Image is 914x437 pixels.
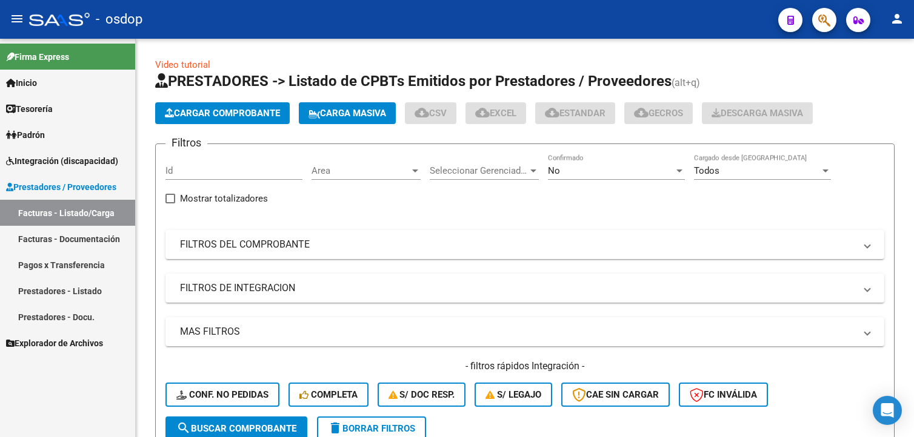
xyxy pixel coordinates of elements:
[561,383,670,407] button: CAE SIN CARGAR
[415,108,447,119] span: CSV
[475,105,490,120] mat-icon: cloud_download
[548,165,560,176] span: No
[165,317,884,346] mat-expansion-panel-header: MAS FILTROS
[690,389,757,400] span: FC Inválida
[485,389,541,400] span: S/ legajo
[328,423,415,434] span: Borrar Filtros
[165,383,279,407] button: Conf. no pedidas
[475,108,516,119] span: EXCEL
[180,238,855,251] mat-panel-title: FILTROS DEL COMPROBANTE
[6,50,69,64] span: Firma Express
[634,105,649,120] mat-icon: cloud_download
[176,423,296,434] span: Buscar Comprobante
[634,108,683,119] span: Gecros
[289,383,369,407] button: Completa
[624,102,693,124] button: Gecros
[545,105,559,120] mat-icon: cloud_download
[6,102,53,116] span: Tesorería
[155,73,672,90] span: PRESTADORES -> Listado de CPBTs Emitidos por Prestadores / Proveedores
[465,102,526,124] button: EXCEL
[176,421,191,435] mat-icon: search
[6,337,103,350] span: Explorador de Archivos
[155,102,290,124] button: Cargar Comprobante
[96,6,142,33] span: - osdop
[702,102,813,124] app-download-masive: Descarga masiva de comprobantes (adjuntos)
[702,102,813,124] button: Descarga Masiva
[415,105,429,120] mat-icon: cloud_download
[165,274,884,303] mat-expansion-panel-header: FILTROS DE INTEGRACION
[535,102,615,124] button: Estandar
[299,389,358,400] span: Completa
[176,389,269,400] span: Conf. no pedidas
[180,191,268,206] span: Mostrar totalizadores
[165,108,280,119] span: Cargar Comprobante
[299,102,396,124] button: Carga Masiva
[430,165,528,176] span: Seleccionar Gerenciador
[712,108,803,119] span: Descarga Masiva
[389,389,455,400] span: S/ Doc Resp.
[309,108,386,119] span: Carga Masiva
[405,102,456,124] button: CSV
[10,11,24,26] mat-icon: menu
[6,180,116,194] span: Prestadores / Proveedores
[672,77,700,88] span: (alt+q)
[6,154,118,168] span: Integración (discapacidad)
[378,383,466,407] button: S/ Doc Resp.
[873,396,902,425] div: Open Intercom Messenger
[165,230,884,259] mat-expansion-panel-header: FILTROS DEL COMPROBANTE
[6,76,37,90] span: Inicio
[890,11,904,26] mat-icon: person
[328,421,342,435] mat-icon: delete
[165,134,207,151] h3: Filtros
[694,165,719,176] span: Todos
[679,383,768,407] button: FC Inválida
[475,383,552,407] button: S/ legajo
[180,281,855,295] mat-panel-title: FILTROS DE INTEGRACION
[312,165,410,176] span: Area
[180,325,855,338] mat-panel-title: MAS FILTROS
[6,128,45,142] span: Padrón
[155,59,210,70] a: Video tutorial
[545,108,605,119] span: Estandar
[572,389,659,400] span: CAE SIN CARGAR
[165,360,884,373] h4: - filtros rápidos Integración -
